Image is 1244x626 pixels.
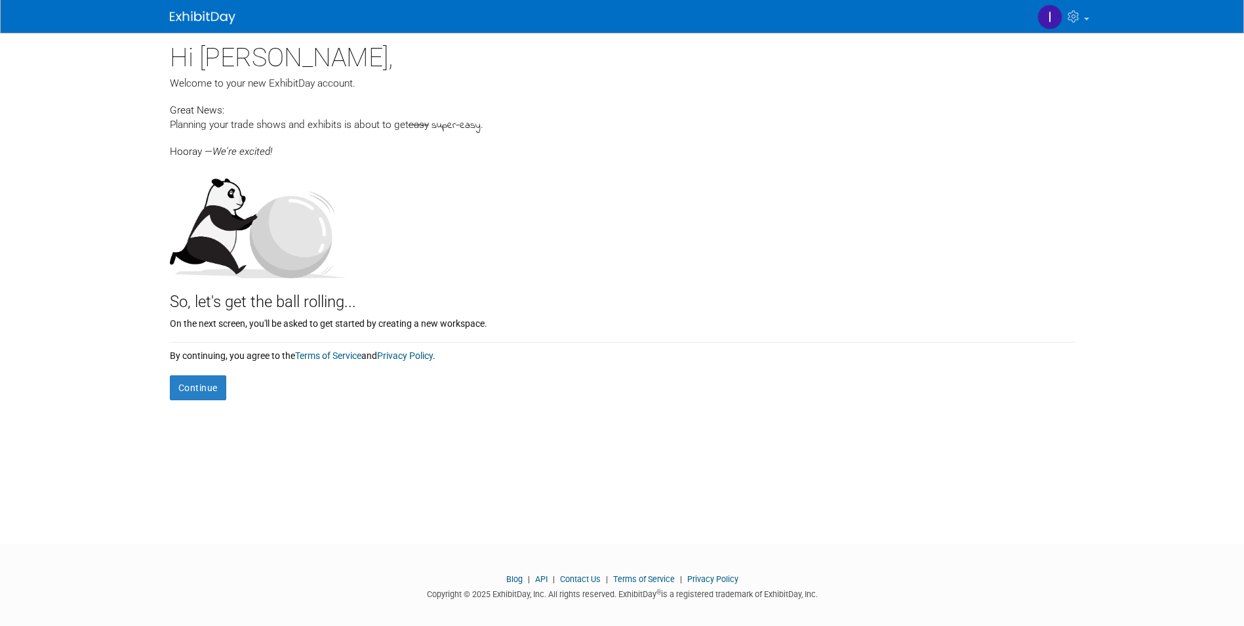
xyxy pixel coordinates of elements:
[170,375,226,400] button: Continue
[677,574,685,584] span: |
[656,589,661,596] sup: ®
[170,11,235,24] img: ExhibitDay
[550,574,558,584] span: |
[603,574,611,584] span: |
[409,119,429,131] span: easy
[170,102,1075,117] div: Great News:
[170,314,1075,330] div: On the next screen, you'll be asked to get started by creating a new workspace.
[170,343,1075,362] div: By continuing, you agree to the and .
[170,33,1075,76] div: Hi [PERSON_NAME],
[1037,5,1062,30] img: Isabel Amaral
[170,278,1075,314] div: So, let's get the ball rolling...
[170,165,347,278] img: Let's get the ball rolling
[525,574,533,584] span: |
[506,574,523,584] a: Blog
[212,146,272,157] span: We're excited!
[560,574,601,584] a: Contact Us
[377,350,433,361] a: Privacy Policy
[613,574,675,584] a: Terms of Service
[295,350,361,361] a: Terms of Service
[431,118,481,133] span: super-easy
[170,76,1075,91] div: Welcome to your new ExhibitDay account.
[170,133,1075,159] div: Hooray —
[687,574,738,584] a: Privacy Policy
[170,117,1075,133] div: Planning your trade shows and exhibits is about to get .
[535,574,548,584] a: API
